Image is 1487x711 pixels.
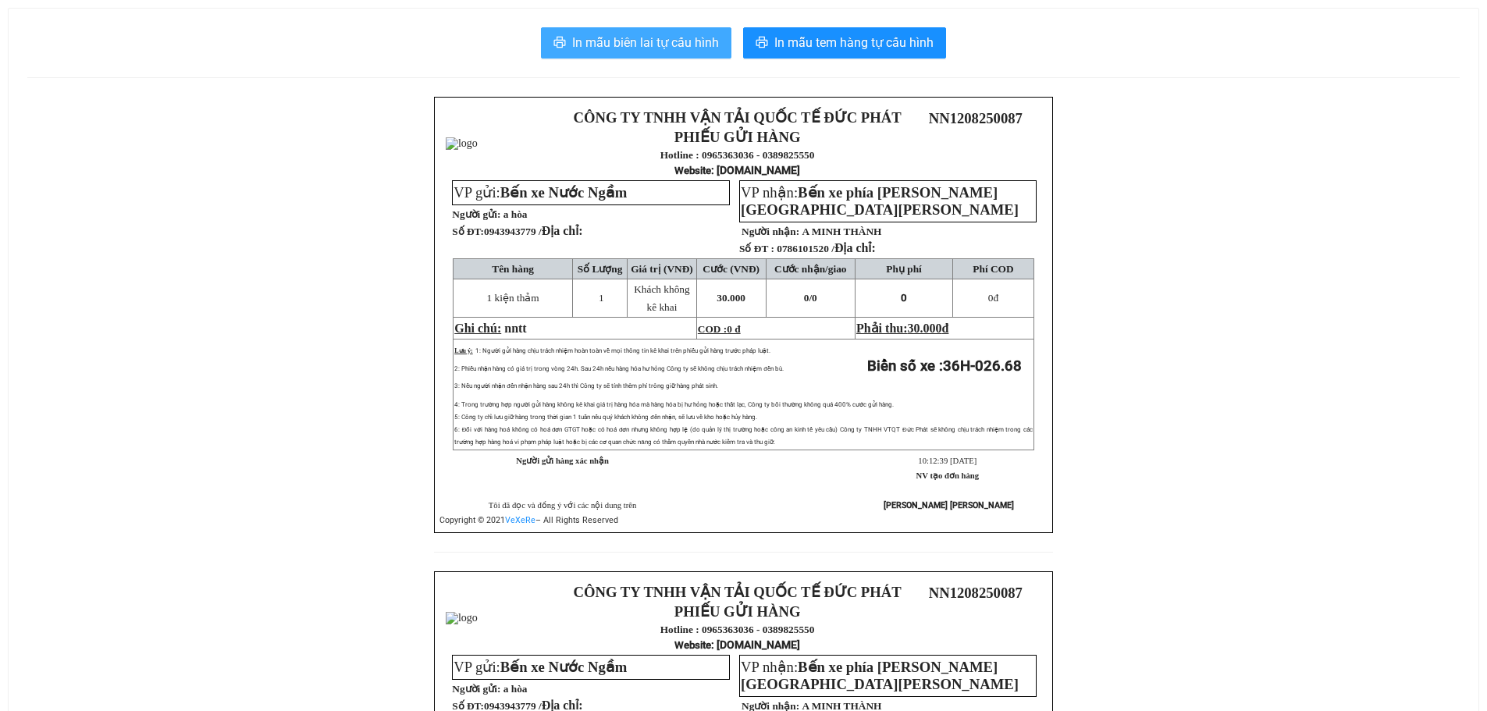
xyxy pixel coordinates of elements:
span: nntt [504,322,526,335]
strong: NV tạo đơn hàng [916,471,979,480]
span: a hòa [503,683,528,695]
strong: PHIẾU GỬI HÀNG [674,129,801,145]
span: Địa chỉ: [542,224,583,237]
img: qr-code [952,604,999,651]
span: 2: Phiếu nhận hàng có giá trị trong vòng 24h. Sau 24h nếu hàng hóa hư hỏng Công ty sẽ không chịu ... [454,365,783,372]
span: 0 [901,292,907,304]
span: NN1208250087 [929,110,1023,126]
span: Cước nhận/giao [774,263,847,275]
strong: [PERSON_NAME] [PERSON_NAME] [884,500,1014,510]
span: đ [988,292,998,304]
strong: Người gửi hàng xác nhận [516,457,609,465]
span: Phải thu: [856,322,948,335]
span: 0/ [804,292,817,304]
span: 4: Trong trường hợp người gửi hàng không kê khai giá trị hàng hóa mà hàng hóa bị hư hỏng hoặc thấ... [454,401,894,408]
strong: CÔNG TY TNHH VẬN TẢI QUỐC TẾ ĐỨC PHÁT [574,109,902,126]
strong: PHIẾU GỬI HÀNG [674,603,801,620]
span: Tên hàng [492,263,534,275]
span: 10:12:39 [DATE] [918,457,977,465]
span: Bến xe phía [PERSON_NAME][GEOGRAPHIC_DATA][PERSON_NAME] [741,184,1019,218]
span: Phí COD [973,263,1013,275]
strong: Hotline : 0965363036 - 0389825550 [660,149,815,161]
strong: Biển số xe : [867,357,1022,375]
strong: Hotline : 0965363036 - 0389825550 [660,624,815,635]
span: 0 đ [727,323,740,335]
img: logo [446,612,478,624]
span: Cước (VNĐ) [703,263,760,275]
span: 1 kiện thảm [487,292,539,304]
span: VP gửi: [454,184,627,201]
span: 30.000 [908,322,942,335]
span: 5: Công ty chỉ lưu giữ hàng trong thời gian 1 tuần nếu quý khách không đến nhận, sẽ lưu về kho ho... [454,414,756,421]
button: printerIn mẫu biên lai tự cấu hình [541,27,731,59]
span: Ghi chú: [454,322,501,335]
span: COD : [698,323,741,335]
span: 1: Người gửi hàng chịu trách nhiệm hoàn toàn về mọi thông tin kê khai trên phiếu gửi hàng trước p... [475,347,770,354]
span: 36H-026.68 [943,357,1022,375]
span: 3: Nếu người nhận đến nhận hàng sau 24h thì Công ty sẽ tính thêm phí trông giữ hàng phát sinh. [454,382,717,389]
span: Bến xe Nước Ngầm [500,184,628,201]
strong: : [DOMAIN_NAME] [674,164,800,176]
span: Khách không kê khai [634,283,689,313]
span: 0 [988,292,994,304]
span: 0 [812,292,817,304]
span: In mẫu tem hàng tự cấu hình [774,33,934,52]
span: Copyright © 2021 – All Rights Reserved [439,515,618,525]
span: In mẫu biên lai tự cấu hình [572,33,719,52]
strong: Số ĐT: [452,226,582,237]
span: 1 [599,292,604,304]
strong: Người nhận: [742,226,799,237]
strong: Số ĐT : [739,243,774,254]
span: Bến xe phía [PERSON_NAME][GEOGRAPHIC_DATA][PERSON_NAME] [741,659,1019,692]
strong: Người gửi: [452,683,500,695]
button: printerIn mẫu tem hàng tự cấu hình [743,27,946,59]
span: printer [756,36,768,51]
strong: : [DOMAIN_NAME] [674,638,800,651]
span: 6: Đối với hàng hoá không có hoá đơn GTGT hoặc có hoá đơn nhưng không hợp lệ (do quản lý thị trườ... [454,426,1033,446]
span: Phụ phí [886,263,921,275]
span: printer [553,36,566,51]
span: 0943943779 / [484,226,583,237]
span: A MINH THÀNH [802,226,881,237]
span: NN1208250087 [929,585,1023,601]
span: Website [674,639,711,651]
img: qr-code [952,130,999,176]
span: a hòa [503,208,528,220]
a: VeXeRe [505,515,535,525]
span: Địa chỉ: [834,241,876,254]
span: Website [674,165,711,176]
strong: CÔNG TY TNHH VẬN TẢI QUỐC TẾ ĐỨC PHÁT [574,584,902,600]
span: Tôi đã đọc và đồng ý với các nội dung trên [489,501,637,510]
span: VP gửi: [454,659,627,675]
span: VP nhận: [741,659,1019,692]
span: Số Lượng [578,263,623,275]
span: Bến xe Nước Ngầm [500,659,628,675]
span: đ [942,322,949,335]
span: 30.000 [717,292,745,304]
img: logo [446,137,478,150]
span: Giá trị (VNĐ) [631,263,693,275]
span: 0786101520 / [777,243,876,254]
span: Lưu ý: [454,347,472,354]
strong: Người gửi: [452,208,500,220]
span: VP nhận: [741,184,1019,218]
